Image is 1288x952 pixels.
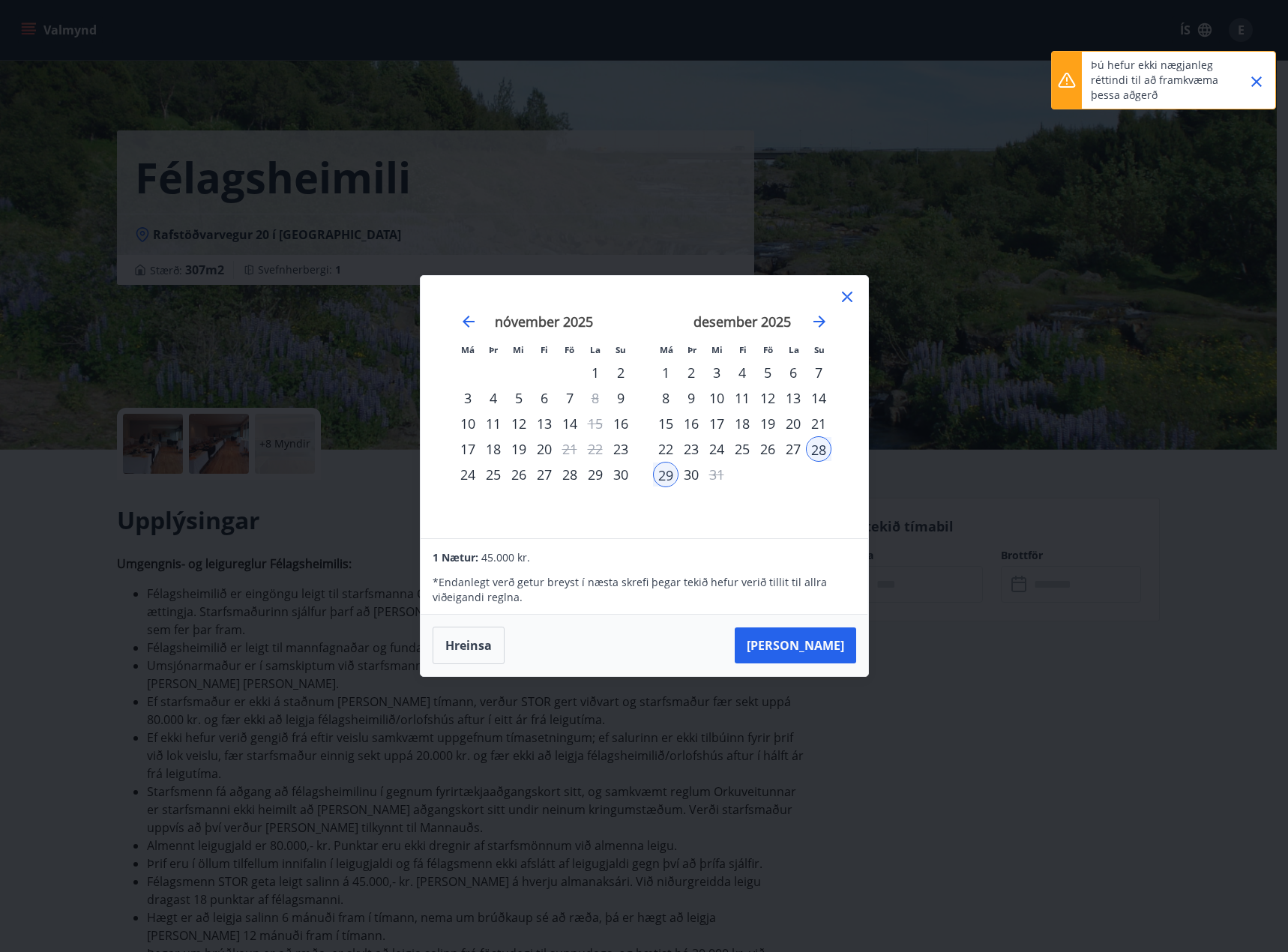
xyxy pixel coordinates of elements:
[455,385,481,411] div: 3
[616,344,626,355] small: Su
[481,411,506,436] div: 11
[806,436,831,462] div: 28
[583,360,608,385] div: 1
[583,360,608,385] td: Choose laugardagur, 1. nóvember 2025 as your check-in date. It’s available.
[590,344,601,355] small: La
[506,411,532,436] td: Choose miðvikudagur, 12. nóvember 2025 as your check-in date. It’s available.
[687,344,696,355] small: Þr
[583,436,608,462] td: Not available. laugardagur, 22. nóvember 2025
[557,462,583,487] td: Choose föstudagur, 28. nóvember 2025 as your check-in date. It’s available.
[729,436,755,462] td: Choose fimmtudagur, 25. desember 2025 as your check-in date. It’s available.
[557,385,583,411] td: Choose föstudagur, 7. nóvember 2025 as your check-in date. It’s available.
[653,385,678,411] td: Choose mánudagur, 8. desember 2025 as your check-in date. It’s available.
[506,385,532,411] div: 5
[678,436,704,462] div: 23
[780,411,806,436] td: Choose laugardagur, 20. desember 2025 as your check-in date. It’s available.
[755,385,780,411] div: 12
[806,411,831,436] td: Choose sunnudagur, 21. desember 2025 as your check-in date. It’s available.
[608,462,634,487] td: Choose sunnudagur, 30. nóvember 2025 as your check-in date. It’s available.
[755,411,780,436] div: 19
[532,385,557,411] td: Choose fimmtudagur, 6. nóvember 2025 as your check-in date. It’s available.
[608,462,634,487] div: 30
[532,436,557,462] div: 20
[455,462,481,487] td: Choose mánudagur, 24. nóvember 2025 as your check-in date. It’s available.
[557,411,583,436] td: Choose föstudagur, 14. nóvember 2025 as your check-in date. It’s available.
[557,462,583,487] div: 28
[806,411,831,436] div: 21
[481,550,530,564] span: 45.000 kr.
[678,411,704,436] div: 16
[608,360,634,385] div: 2
[653,462,678,487] div: 29
[806,360,831,385] div: 7
[481,411,506,436] td: Choose þriðjudagur, 11. nóvember 2025 as your check-in date. It’s available.
[608,385,634,411] div: Aðeins innritun í boði
[532,411,557,436] td: Choose fimmtudagur, 13. nóvember 2025 as your check-in date. It’s available.
[780,360,806,385] div: 6
[460,313,478,331] div: Move backward to switch to the previous month.
[704,385,729,411] div: 10
[678,462,704,487] div: 30
[583,385,608,411] div: Aðeins útritun í boði
[678,360,704,385] div: 2
[481,385,506,411] div: 4
[506,462,532,487] td: Choose miðvikudagur, 26. nóvember 2025 as your check-in date. It’s available.
[704,360,729,385] div: 3
[608,360,634,385] td: Choose sunnudagur, 2. nóvember 2025 as your check-in date. It’s available.
[729,385,755,411] div: 11
[461,344,475,355] small: Má
[704,360,729,385] td: Choose miðvikudagur, 3. desember 2025 as your check-in date. It’s available.
[693,313,791,331] strong: desember 2025
[653,411,678,436] div: 15
[755,436,780,462] td: Choose föstudagur, 26. desember 2025 as your check-in date. It’s available.
[455,411,481,436] div: 10
[541,344,548,355] small: Fi
[780,360,806,385] td: Choose laugardagur, 6. desember 2025 as your check-in date. It’s available.
[780,436,806,462] td: Choose laugardagur, 27. desember 2025 as your check-in date. It’s available.
[739,344,747,355] small: Fi
[433,575,855,605] p: * Endanlegt verð getur breyst í næsta skrefi þegar tekið hefur verið tillit til allra viðeigandi ...
[557,385,583,411] div: 7
[532,411,557,436] div: 13
[583,411,608,436] div: Aðeins útritun í boði
[729,411,755,436] div: 18
[704,462,729,487] div: Aðeins útritun í boði
[608,436,634,462] div: Aðeins innritun í boði
[653,385,678,411] div: 8
[780,385,806,411] div: 13
[557,436,583,462] td: Choose föstudagur, 21. nóvember 2025 as your check-in date. It’s available.
[583,411,608,436] td: Choose laugardagur, 15. nóvember 2025 as your check-in date. It’s available.
[780,411,806,436] div: 20
[704,385,729,411] td: Choose miðvikudagur, 10. desember 2025 as your check-in date. It’s available.
[704,411,729,436] div: 17
[729,411,755,436] td: Choose fimmtudagur, 18. desember 2025 as your check-in date. It’s available.
[557,436,583,462] div: Aðeins útritun í boði
[806,385,831,411] div: 14
[608,436,634,462] td: Choose sunnudagur, 23. nóvember 2025 as your check-in date. It’s available.
[506,385,532,411] td: Choose miðvikudagur, 5. nóvember 2025 as your check-in date. It’s available.
[506,436,532,462] div: 19
[433,550,478,564] span: 1 Nætur:
[806,360,831,385] td: Choose sunnudagur, 7. desember 2025 as your check-in date. It’s available.
[729,360,755,385] td: Choose fimmtudagur, 4. desember 2025 as your check-in date. It’s available.
[653,411,678,436] td: Choose mánudagur, 15. desember 2025 as your check-in date. It’s available.
[455,411,481,436] td: Choose mánudagur, 10. nóvember 2025 as your check-in date. It’s available.
[755,411,780,436] td: Choose föstudagur, 19. desember 2025 as your check-in date. It’s available.
[735,627,856,663] button: [PERSON_NAME]
[678,462,704,487] td: Choose þriðjudagur, 30. desember 2025 as your check-in date. It’s available.
[755,360,780,385] div: 5
[704,436,729,462] td: Choose miðvikudagur, 24. desember 2025 as your check-in date. It’s available.
[780,436,806,462] div: 27
[711,344,723,355] small: Mi
[755,436,780,462] div: 26
[557,411,583,436] div: 14
[704,411,729,436] td: Choose miðvikudagur, 17. desember 2025 as your check-in date. It’s available.
[583,462,608,487] td: Choose laugardagur, 29. nóvember 2025 as your check-in date. It’s available.
[653,436,678,462] td: Choose mánudagur, 22. desember 2025 as your check-in date. It’s available.
[433,627,505,664] button: Hreinsa
[678,411,704,436] td: Choose þriðjudagur, 16. desember 2025 as your check-in date. It’s available.
[1244,69,1269,94] button: Close
[729,385,755,411] td: Choose fimmtudagur, 11. desember 2025 as your check-in date. It’s available.
[455,436,481,462] td: Choose mánudagur, 17. nóvember 2025 as your check-in date. It’s available.
[763,344,773,355] small: Fö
